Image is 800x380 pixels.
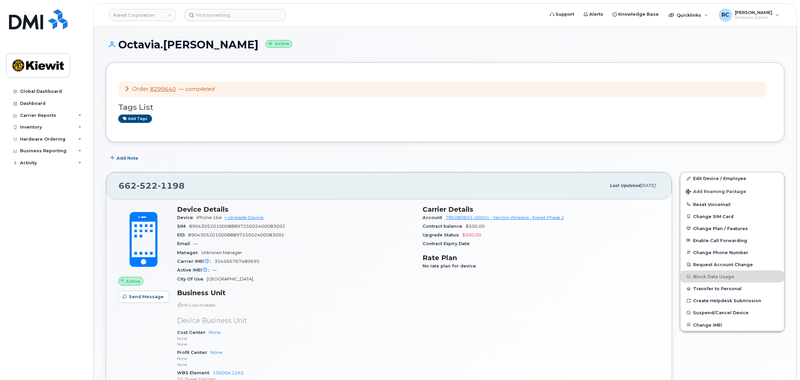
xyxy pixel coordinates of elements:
[126,278,140,284] span: Active
[177,356,415,361] p: None
[423,215,446,220] span: Account
[423,263,479,268] span: No rate plan for device
[680,222,784,234] button: Change Plan / Features
[610,183,640,188] span: Last updated
[224,215,264,220] a: + Upgrade Device
[680,198,784,210] button: Reset Voicemail
[771,351,795,375] iframe: Messenger Launcher
[177,362,415,367] p: None
[177,302,415,308] p: HR Lock Enabled
[423,241,473,246] span: Contract Expiry Date
[177,341,415,347] p: None
[462,232,481,237] span: $500.00
[189,224,285,229] span: 89043052010008889725002400083092
[117,155,138,161] span: Add Note
[680,246,784,258] button: Change Phone Number
[137,181,158,191] span: 522
[210,350,222,355] a: None
[177,350,210,355] span: Profit Center
[106,39,784,50] h1: Octavia.[PERSON_NAME]
[423,205,660,213] h3: Carrier Details
[680,172,784,184] a: Edit Device / Employee
[118,103,772,112] h3: Tags List
[119,181,185,191] span: 662
[177,336,415,341] p: None
[177,267,212,272] span: Active IMEI
[680,295,784,307] a: Create Helpdesk Submission
[177,232,188,237] span: EID
[188,232,284,237] span: 89043052010008889725002400083092
[446,215,564,220] a: 786080835-00001 - Verizon Wireless - Kiewit Phase 2
[640,183,655,188] span: [DATE]
[193,241,198,246] span: —
[177,330,209,335] span: Cost Center
[686,189,746,195] span: Add Roaming Package
[177,370,213,375] span: WBS Element
[693,226,748,231] span: Change Plan / Features
[680,270,784,282] button: Block Data Usage
[177,215,196,220] span: Device
[106,152,144,164] button: Add Note
[423,224,466,229] span: Contract balance
[118,291,169,303] button: Send Message
[177,289,415,297] h3: Business Unit
[207,276,253,281] span: [GEOGRAPHIC_DATA]
[680,307,784,319] button: Suspend/Cancel Device
[680,184,784,198] button: Add Roaming Package
[201,250,242,255] span: Unknown Manager
[212,267,217,272] span: —
[213,370,244,375] a: 106004.2262
[177,276,207,281] span: City Of Use
[177,250,201,255] span: Manager
[680,234,784,246] button: Enable Call Forwarding
[265,40,292,48] small: Active
[423,254,660,262] h3: Rate Plan
[178,86,214,92] span: —
[129,294,164,300] span: Send Message
[150,86,176,92] a: #299640
[185,86,214,92] em: completed
[132,86,149,92] span: Order
[158,181,185,191] span: 1198
[177,205,415,213] h3: Device Details
[177,259,214,264] span: Carrier IMEI
[209,330,221,335] a: None
[693,238,747,243] span: Enable Call Forwarding
[177,316,415,326] p: Device Business Unit
[680,282,784,295] button: Transfer to Personal
[423,232,462,237] span: Upgrade Status
[177,224,189,229] span: SIM
[680,258,784,270] button: Request Account Change
[177,241,193,246] span: Email
[196,215,222,220] span: iPhone 16e
[680,210,784,222] button: Change SIM Card
[118,115,152,123] a: Add tags
[214,259,260,264] span: 354566767489695
[693,310,749,315] span: Suspend/Cancel Device
[680,319,784,331] button: Change IMEI
[466,224,485,229] span: $500.00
